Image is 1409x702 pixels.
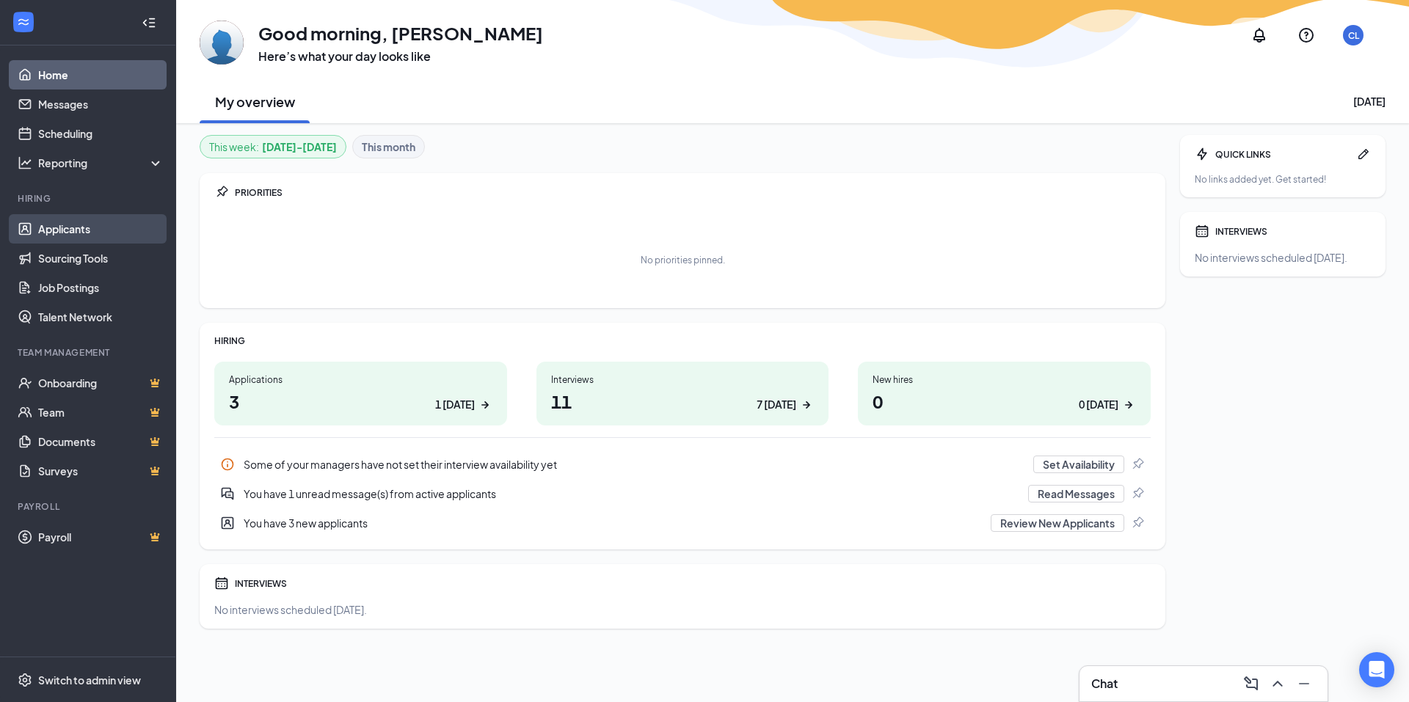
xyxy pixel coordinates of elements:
a: Interviews117 [DATE]ArrowRight [536,362,829,425]
svg: Minimize [1295,675,1313,692]
svg: ComposeMessage [1242,675,1260,692]
a: Applications31 [DATE]ArrowRight [214,362,507,425]
h1: 3 [229,389,492,414]
h1: 0 [873,389,1136,414]
a: Applicants [38,214,164,244]
div: You have 1 unread message(s) from active applicants [244,486,1019,501]
div: Interviews [551,373,815,386]
div: No links added yet. Get started! [1195,173,1371,186]
div: CL [1348,29,1359,42]
div: Applications [229,373,492,386]
svg: WorkstreamLogo [16,15,31,29]
div: Team Management [18,346,161,359]
b: This month [362,139,415,155]
button: Set Availability [1033,456,1124,473]
svg: UserEntity [220,516,235,530]
img: Chris Lutz [200,21,244,65]
svg: Collapse [142,15,156,30]
button: ComposeMessage [1239,672,1263,695]
button: Review New Applicants [991,514,1124,532]
a: SurveysCrown [38,456,164,486]
svg: Calendar [214,576,229,591]
h2: My overview [215,92,295,111]
svg: Pin [1130,457,1145,472]
svg: Bolt [1195,147,1209,161]
svg: Settings [18,673,32,687]
b: [DATE] - [DATE] [262,139,337,155]
div: Switch to admin view [38,673,141,687]
a: PayrollCrown [38,522,164,552]
a: Talent Network [38,302,164,332]
div: PRIORITIES [235,186,1151,199]
div: 1 [DATE] [435,397,475,412]
div: No priorities pinned. [641,254,725,266]
a: TeamCrown [38,398,164,427]
svg: Analysis [18,156,32,170]
svg: Notifications [1250,26,1268,44]
h3: Here’s what your day looks like [258,48,543,65]
h1: 11 [551,389,815,414]
button: Minimize [1292,672,1316,695]
a: Sourcing Tools [38,244,164,273]
div: QUICK LINKS [1215,148,1350,161]
div: No interviews scheduled [DATE]. [214,602,1151,617]
button: ChevronUp [1266,672,1289,695]
div: You have 1 unread message(s) from active applicants [214,479,1151,508]
div: 7 [DATE] [757,397,796,412]
svg: Calendar [1195,224,1209,238]
div: Open Intercom Messenger [1359,652,1394,687]
div: Payroll [18,500,161,513]
svg: Pin [1130,486,1145,501]
h1: Good morning, [PERSON_NAME] [258,21,543,45]
div: [DATE] [1353,94,1386,109]
div: Hiring [18,192,161,205]
a: Scheduling [38,119,164,148]
div: INTERVIEWS [235,577,1151,590]
div: Some of your managers have not set their interview availability yet [244,457,1024,472]
svg: Pin [1130,516,1145,530]
a: Messages [38,89,164,119]
a: Job Postings [38,273,164,302]
a: OnboardingCrown [38,368,164,398]
svg: ArrowRight [1121,398,1136,412]
a: Home [38,60,164,89]
svg: DoubleChatActive [220,486,235,501]
a: InfoSome of your managers have not set their interview availability yetSet AvailabilityPin [214,450,1151,479]
svg: Info [220,457,235,472]
svg: ArrowRight [478,398,492,412]
svg: QuestionInfo [1297,26,1315,44]
div: Some of your managers have not set their interview availability yet [214,450,1151,479]
div: Reporting [38,156,164,170]
div: 0 [DATE] [1079,397,1118,412]
h3: Chat [1091,676,1118,692]
svg: Pen [1356,147,1371,161]
div: New hires [873,373,1136,386]
a: DoubleChatActiveYou have 1 unread message(s) from active applicantsRead MessagesPin [214,479,1151,508]
div: You have 3 new applicants [244,516,982,530]
button: Read Messages [1028,485,1124,502]
div: You have 3 new applicants [214,508,1151,538]
div: HIRING [214,334,1151,347]
svg: ChevronUp [1269,675,1286,692]
div: This week : [209,139,337,155]
div: INTERVIEWS [1215,225,1371,238]
a: New hires00 [DATE]ArrowRight [858,362,1151,425]
svg: Pin [214,185,229,200]
a: UserEntityYou have 3 new applicantsReview New ApplicantsPin [214,508,1151,538]
a: DocumentsCrown [38,427,164,456]
svg: ArrowRight [799,398,814,412]
div: No interviews scheduled [DATE]. [1195,250,1371,265]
